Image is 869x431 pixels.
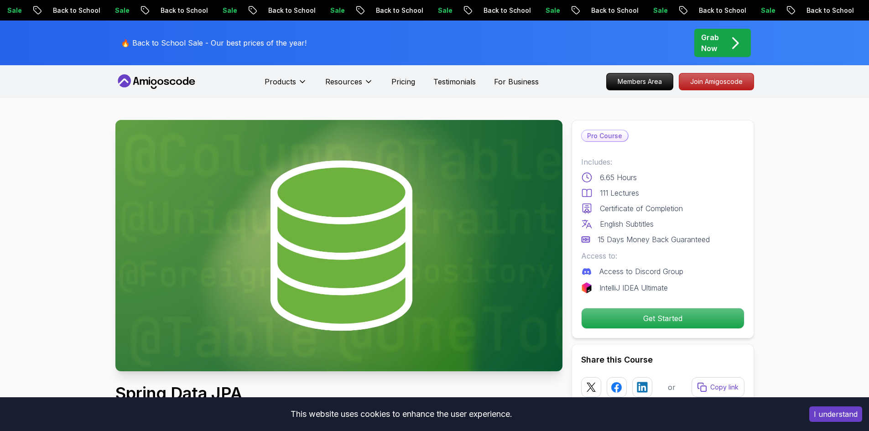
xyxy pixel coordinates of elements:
p: Back to School [27,6,89,15]
p: Grab Now [701,32,719,54]
img: spring-data-jpa_thumbnail [115,120,562,371]
a: Join Amigoscode [679,73,754,90]
button: Products [265,76,307,94]
h2: Share this Course [581,353,744,366]
p: IntelliJ IDEA Ultimate [599,282,668,293]
a: Testimonials [433,76,476,87]
p: 111 Lectures [600,187,639,198]
p: Sale [89,6,118,15]
button: Get Started [581,308,744,329]
button: Resources [325,76,373,94]
p: Back to School [350,6,412,15]
p: Sale [304,6,333,15]
p: Sale [412,6,441,15]
p: Pro Course [582,130,628,141]
p: Back to School [673,6,735,15]
a: For Business [494,76,539,87]
a: Pricing [391,76,415,87]
p: Sale [520,6,549,15]
p: Access to: [581,250,744,261]
p: 🔥 Back to School Sale - Our best prices of the year! [121,37,307,48]
button: Copy link [692,377,744,397]
a: Members Area [606,73,673,90]
div: This website uses cookies to enhance the user experience. [7,404,796,424]
p: Resources [325,76,362,87]
p: Back to School [781,6,843,15]
p: Access to Discord Group [599,266,683,277]
p: Members Area [607,73,673,90]
p: Sale [627,6,656,15]
p: Sale [735,6,764,15]
p: Sale [197,6,226,15]
p: Back to School [135,6,197,15]
p: or [668,382,676,393]
p: English Subtitles [600,218,654,229]
p: Back to School [458,6,520,15]
p: Back to School [242,6,304,15]
p: Get Started [582,308,744,328]
img: jetbrains logo [581,282,592,293]
p: 6.65 Hours [600,172,637,183]
h1: Spring Data JPA [115,384,405,402]
p: Back to School [565,6,627,15]
p: Certificate of Completion [600,203,683,214]
p: Includes: [581,156,744,167]
p: Copy link [710,383,739,392]
p: Products [265,76,296,87]
button: Accept cookies [809,406,862,422]
p: Join Amigoscode [679,73,754,90]
p: 15 Days Money Back Guaranteed [598,234,710,245]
